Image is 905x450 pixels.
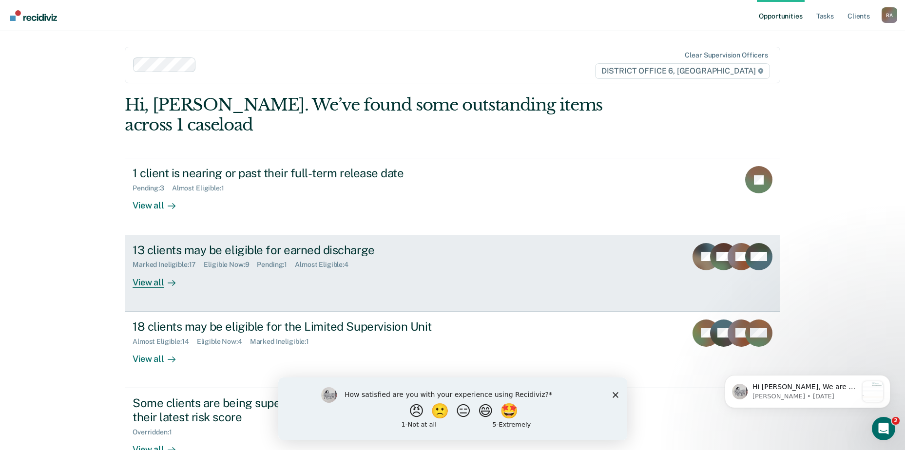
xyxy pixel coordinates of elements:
[882,7,897,23] div: R A
[133,337,197,346] div: Almost Eligible : 14
[10,10,57,21] img: Recidiviz
[295,261,356,269] div: Almost Eligible : 4
[133,192,187,211] div: View all
[172,184,232,192] div: Almost Eligible : 1
[872,417,895,440] iframe: Intercom live chat
[257,261,295,269] div: Pending : 1
[882,7,897,23] button: Profile dropdown button
[125,312,780,388] a: 18 clients may be eligible for the Limited Supervision UnitAlmost Eligible:14Eligible Now:4Marked...
[133,166,475,180] div: 1 client is nearing or past their full-term release date
[133,428,179,436] div: Overridden : 1
[125,235,780,312] a: 13 clients may be eligible for earned dischargeMarked Ineligible:17Eligible Now:9Pending:1Almost ...
[42,37,148,45] p: Message from Kim, sent 2w ago
[125,95,649,135] div: Hi, [PERSON_NAME]. We’ve found some outstanding items across 1 caseload
[278,377,627,440] iframe: Survey by Kim from Recidiviz
[250,337,317,346] div: Marked Ineligible : 1
[133,243,475,257] div: 13 clients may be eligible for earned discharge
[133,319,475,334] div: 18 clients may be eligible for the Limited Supervision Unit
[133,345,187,364] div: View all
[42,27,148,277] span: Hi [PERSON_NAME], We are so excited to announce a brand new feature: AI case note search! 📣 Findi...
[133,269,187,288] div: View all
[133,184,172,192] div: Pending : 3
[125,158,780,235] a: 1 client is nearing or past their full-term release datePending:3Almost Eligible:1View all
[133,396,475,424] div: Some clients are being supervised at a level that does not match their latest risk score
[133,261,204,269] div: Marked Ineligible : 17
[595,63,770,79] span: DISTRICT OFFICE 6, [GEOGRAPHIC_DATA]
[892,417,900,425] span: 2
[710,356,905,424] iframe: Intercom notifications message
[197,337,250,346] div: Eligible Now : 4
[204,261,257,269] div: Eligible Now : 9
[685,51,768,59] div: Clear supervision officers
